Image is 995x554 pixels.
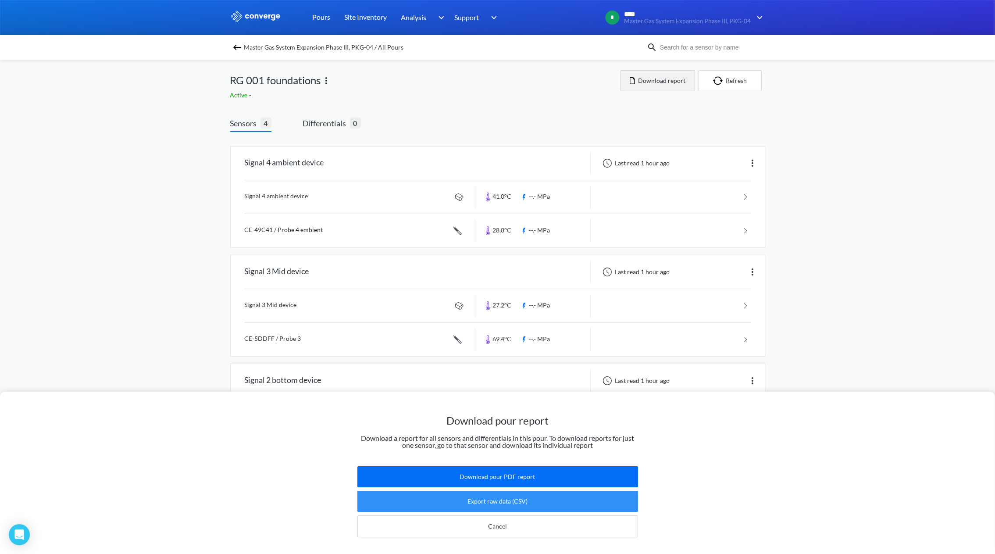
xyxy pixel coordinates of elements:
img: icon-search.svg [647,42,657,53]
p: Download a report for all sensors and differentials in this pour. To download reports for just on... [357,435,638,449]
img: downArrow.svg [751,12,765,23]
h1: Download pour report [357,414,638,428]
img: downArrow.svg [485,12,499,23]
span: Master Gas System Expansion Phase III, PKG-04 / All Pours [244,41,404,54]
div: Open Intercom Messenger [9,524,30,545]
span: Support [455,12,479,23]
img: logo_ewhite.svg [230,11,281,22]
span: Master Gas System Expansion Phase III, PKG-04 [624,18,751,25]
button: Export raw data (CSV) [357,491,638,512]
button: Cancel [357,515,638,537]
input: Search for a sensor by name [657,43,763,52]
button: Download pour PDF report [357,466,638,487]
img: downArrow.svg [432,12,446,23]
img: backspace.svg [232,42,243,53]
span: Analysis [401,12,427,23]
